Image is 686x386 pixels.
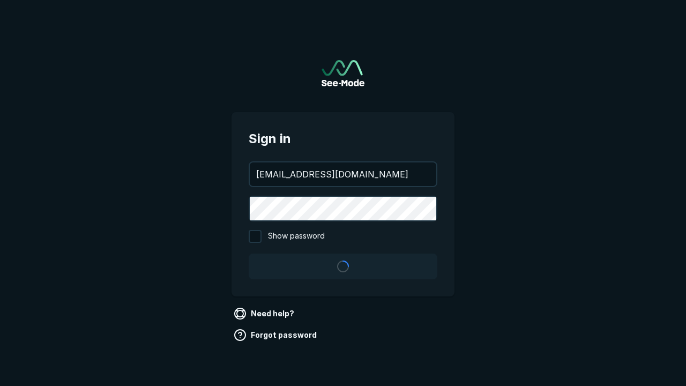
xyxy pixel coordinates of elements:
a: Go to sign in [322,60,364,86]
a: Forgot password [232,326,321,344]
img: See-Mode Logo [322,60,364,86]
span: Sign in [249,129,437,149]
a: Need help? [232,305,299,322]
span: Show password [268,230,325,243]
input: your@email.com [250,162,436,186]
